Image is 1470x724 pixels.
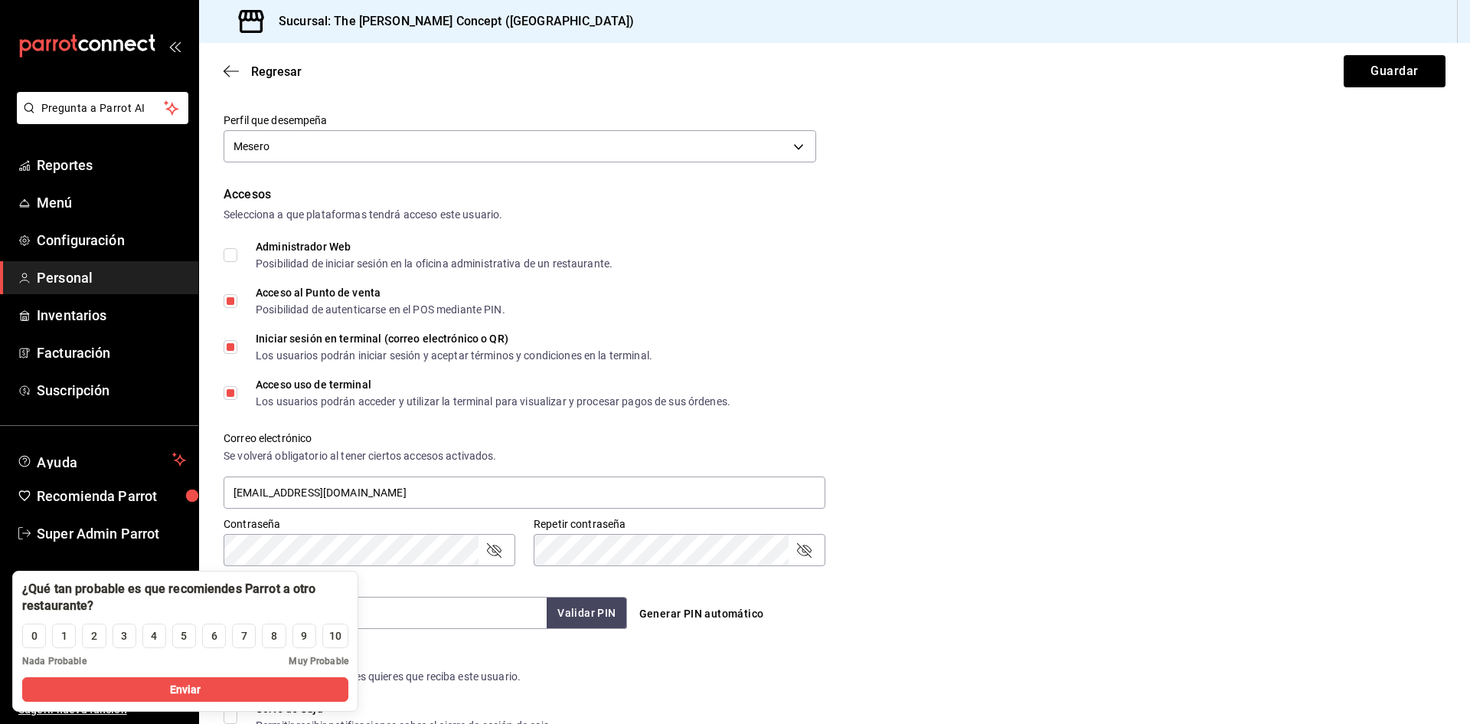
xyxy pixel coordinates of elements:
span: Enviar [170,682,201,698]
span: Pregunta a Parrot AI [41,100,165,116]
div: Acceso uso de terminal [256,379,730,390]
button: 3 [113,624,136,648]
button: 2 [82,624,106,648]
div: Iniciar sesión en terminal (correo electrónico o QR) [256,333,652,344]
button: 5 [172,624,196,648]
div: Corte de Caja [256,703,554,714]
div: 10 [329,628,341,644]
button: 6 [202,624,226,648]
button: 10 [322,624,348,648]
span: Nada Probable [22,654,87,668]
button: open_drawer_menu [168,40,181,52]
label: Repetir contraseña [534,519,825,529]
div: Notificaciones [224,647,1445,666]
button: Pregunta a Parrot AI [17,92,188,124]
label: Perfil que desempeña [224,115,816,126]
div: Selecciona que notificaciones quieres que reciba este usuario. [224,669,1445,685]
button: 1 [52,624,76,648]
span: Personal [37,267,186,288]
span: Muy Probable [289,654,348,668]
button: Enviar [22,677,348,702]
input: 3 a 6 dígitos [224,597,547,629]
button: passwordField [795,541,813,559]
h3: Sucursal: The [PERSON_NAME] Concept ([GEOGRAPHIC_DATA]) [266,12,634,31]
span: Regresar [251,64,302,79]
button: Guardar [1344,55,1445,87]
div: Acceso al Punto de venta [256,287,505,298]
button: Regresar [224,64,302,79]
div: Se volverá obligatorio al tener ciertos accesos activados. [224,448,825,464]
div: 9 [301,628,307,644]
div: 6 [211,628,217,644]
div: Mesero [224,130,816,162]
span: Suscripción [37,380,186,401]
div: Posibilidad de iniciar sesión en la oficina administrativa de un restaurante. [256,258,612,269]
div: 0 [31,628,38,644]
div: Los usuarios podrán iniciar sesión y aceptar términos y condiciones en la terminal. [256,350,652,361]
div: 3 [121,628,127,644]
div: 8 [271,628,277,644]
button: 7 [232,624,256,648]
div: Posibilidad de autenticarse en el POS mediante PIN. [256,304,505,315]
button: 8 [262,624,286,648]
label: Correo electrónico [224,433,825,444]
span: Facturación [37,342,186,363]
span: Inventarios [37,305,186,326]
div: 1 [61,628,67,644]
div: Administrador Web [256,241,612,252]
label: Contraseña [224,519,515,529]
span: Configuración [37,230,186,251]
button: 9 [292,624,316,648]
div: 5 [181,628,187,644]
span: Menú [37,192,186,213]
span: Recomienda Parrot [37,486,186,506]
div: 2 [91,628,97,644]
button: Validar PIN [547,598,626,629]
a: Pregunta a Parrot AI [11,111,188,127]
div: 4 [151,628,157,644]
div: Accesos [224,185,1445,204]
div: Selecciona a que plataformas tendrá acceso este usuario. [224,207,1445,223]
button: 4 [142,624,166,648]
div: Los usuarios podrán acceder y utilizar la terminal para visualizar y procesar pagos de sus órdenes. [256,396,730,407]
button: Generar PIN automático [633,600,770,628]
span: Ayuda [37,450,166,469]
button: passwordField [485,541,503,559]
button: 0 [22,624,46,648]
div: ¿Qué tan probable es que recomiendes Parrot a otro restaurante? [22,581,348,614]
div: 7 [241,628,247,644]
span: Reportes [37,155,186,175]
span: Super Admin Parrot [37,523,186,544]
